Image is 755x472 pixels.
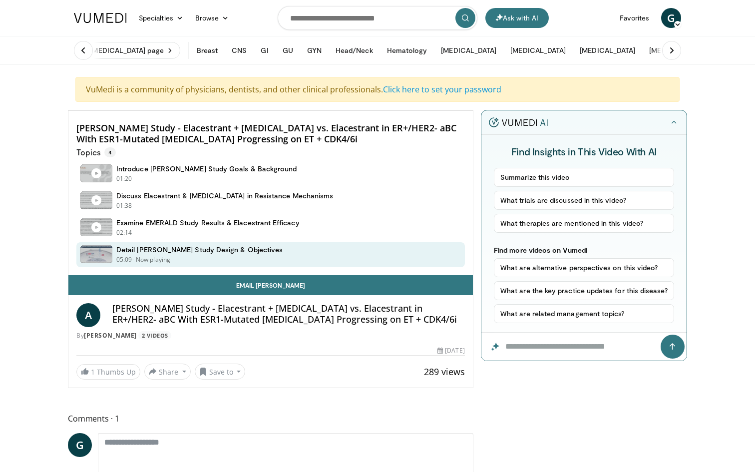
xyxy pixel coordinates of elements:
a: Visit [MEDICAL_DATA] page [68,42,180,59]
a: 2 Videos [138,331,171,340]
p: - Now playing [132,255,171,264]
a: Email [PERSON_NAME] [68,275,473,295]
a: Favorites [614,8,655,28]
button: What therapies are mentioned in this video? [494,214,674,233]
h4: [PERSON_NAME] Study - Elacestrant + [MEDICAL_DATA] vs. Elacestrant in ER+/HER2- aBC With ESR1-Mut... [112,303,465,325]
div: By [76,331,465,340]
h4: Find Insights in This Video With AI [494,145,674,158]
span: 1 [91,367,95,377]
input: Question for the AI [481,333,687,361]
button: [MEDICAL_DATA] [435,40,502,60]
button: What trials are discussed in this video? [494,191,674,210]
a: 1 Thumbs Up [76,364,140,380]
video-js: Video Player [68,110,473,111]
a: G [68,433,92,457]
button: Ask with AI [485,8,549,28]
button: [MEDICAL_DATA] [574,40,641,60]
button: Hematology [381,40,433,60]
img: vumedi-ai-logo.v2.svg [489,117,548,127]
p: Find more videos on Vumedi [494,246,674,254]
a: [PERSON_NAME] [84,331,137,340]
button: [MEDICAL_DATA] [643,40,711,60]
button: GU [277,40,299,60]
p: 05:09 [116,255,132,264]
button: GI [255,40,274,60]
img: VuMedi Logo [74,13,127,23]
div: [DATE] [437,346,464,355]
h4: Detail [PERSON_NAME] Study Design & Objectives [116,245,283,254]
a: A [76,303,100,327]
h4: Introduce [PERSON_NAME] Study Goals & Background [116,164,297,173]
a: Click here to set your password [383,84,501,95]
p: 02:14 [116,228,132,237]
div: VuMedi is a community of physicians, dentists, and other clinical professionals. [75,77,680,102]
input: Search topics, interventions [278,6,477,30]
p: 01:38 [116,201,132,210]
button: Share [144,364,191,380]
span: Comments 1 [68,412,473,425]
span: 4 [104,147,116,157]
span: 289 views [424,366,465,378]
button: What are alternative perspectives on this video? [494,258,674,277]
button: GYN [301,40,328,60]
a: G [661,8,681,28]
h4: Examine EMERALD Study Results & Elacestrant Efficacy [116,218,300,227]
a: Specialties [133,8,189,28]
button: Save to [195,364,246,380]
p: Topics [76,147,116,157]
button: CNS [226,40,253,60]
button: Breast [191,40,224,60]
button: What are the key practice updates for this disease? [494,281,674,300]
h4: [PERSON_NAME] Study - Elacestrant + [MEDICAL_DATA] vs. Elacestrant in ER+/HER2- aBC With ESR1-Mut... [76,123,465,144]
button: [MEDICAL_DATA] [504,40,572,60]
button: What are related management topics? [494,304,674,323]
button: Summarize this video [494,168,674,187]
a: Browse [189,8,235,28]
button: Head/Neck [330,40,379,60]
p: 01:20 [116,174,132,183]
h4: Discuss Elacestrant & [MEDICAL_DATA] in Resistance Mechanisms [116,191,333,200]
